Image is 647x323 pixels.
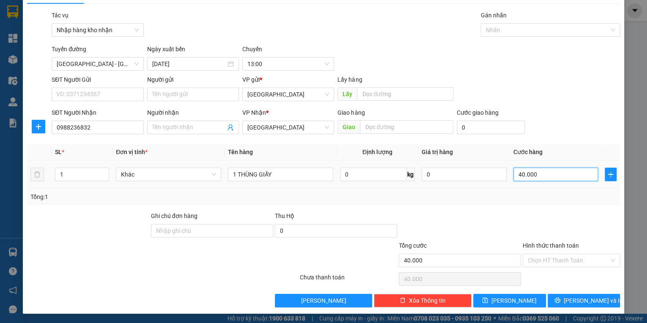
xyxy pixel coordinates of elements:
input: VD: Bàn, Ghế [228,168,333,181]
span: [PERSON_NAME] và In [564,296,623,305]
span: Bình Định [247,121,329,134]
span: Lấy hàng [337,76,362,83]
span: user-add [227,124,234,131]
span: plus [32,123,45,130]
label: Gán nhãn [480,12,506,19]
input: 12/10/2025 [152,59,226,69]
span: Giao hàng [337,109,365,116]
span: Tổng cước [399,242,427,249]
label: Hình thức thanh toán [523,242,579,249]
label: Ghi chú đơn hàng [151,213,197,219]
input: 0 [422,168,507,181]
div: SĐT Người Gửi [52,75,143,84]
span: Đà Nẵng [247,88,329,101]
span: printer [554,297,560,304]
span: save [482,297,488,304]
span: Đà Nẵng - Bình Định (Hàng) [57,58,138,70]
button: plus [32,120,45,133]
span: Giá trị hàng [422,149,453,155]
span: VP Nhận [242,109,266,116]
span: 13:00 [247,58,329,70]
input: Dọc đường [357,87,453,101]
span: Đơn vị tính [116,149,148,155]
span: Thu Hộ [275,213,294,219]
div: Tuyến đường [52,44,143,57]
span: Giao [337,120,360,134]
div: Chưa thanh toán [299,273,398,287]
span: Lấy [337,87,357,101]
div: VP gửi [242,75,334,84]
div: SĐT Người Nhận [52,108,143,117]
input: Ghi chú đơn hàng [151,224,273,237]
div: Người nhận [147,108,239,117]
span: Cước hàng [513,149,543,155]
div: Người gửi [147,75,239,84]
span: SL [55,149,62,155]
span: Tên hàng [228,149,253,155]
input: Cước giao hàng [457,121,525,134]
span: [PERSON_NAME] [491,296,537,305]
div: Chuyến [242,44,334,57]
input: Dọc đường [360,120,453,134]
span: [PERSON_NAME] [301,296,346,305]
button: delete [30,168,44,181]
button: [PERSON_NAME] [275,294,372,307]
span: Xóa Thông tin [409,296,446,305]
span: plus [605,171,616,178]
span: Định lượng [362,149,392,155]
span: kg [406,168,415,181]
button: deleteXóa Thông tin [374,294,471,307]
div: Tổng: 1 [30,192,250,202]
div: Ngày xuất bến [147,44,239,57]
span: Khác [121,168,216,181]
label: Tác vụ [52,12,69,19]
button: printer[PERSON_NAME] và In [548,294,620,307]
span: Nhập hàng kho nhận [57,24,138,36]
button: plus [605,168,617,181]
button: save[PERSON_NAME] [473,294,546,307]
span: delete [400,297,406,304]
label: Cước giao hàng [457,109,499,116]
